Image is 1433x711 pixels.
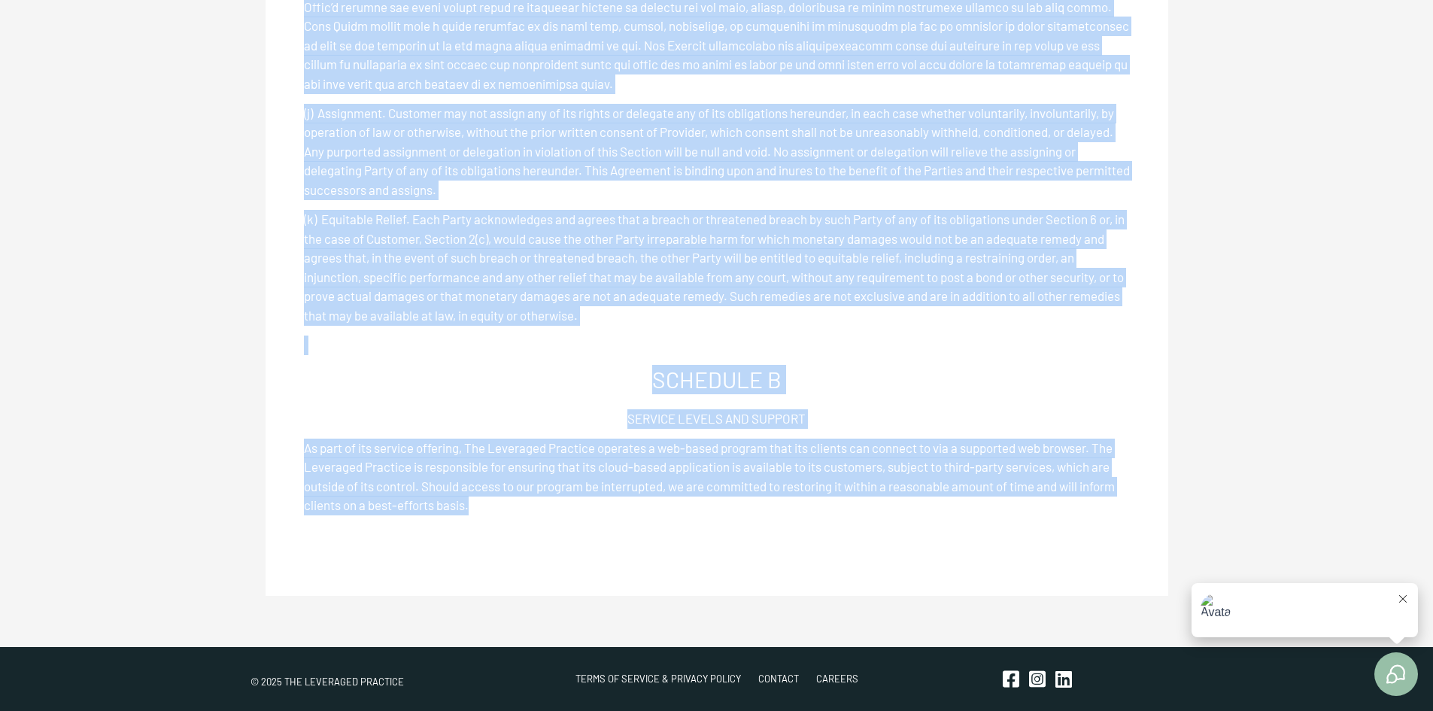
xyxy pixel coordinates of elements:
a: Contact [758,673,799,685]
p: © 2025 The Leveraged Practice [250,673,542,692]
p: SERVICE LEVELS AND SUPPORT [304,409,1130,429]
a: Terms of Service & Privacy Policy [575,673,741,685]
p: (k) Equitable Relief. Each Party acknowledges and agrees that a breach or threatened breach by su... [304,210,1130,325]
h3: SCHEDULE B [304,365,1130,394]
a: Careers [816,673,858,685]
p: (j) Assignment. Customer may not assign any of its rights or delegate any of its obligations here... [304,104,1130,200]
p: As part of its service offering, The Leveraged Practice operates a web-based program that its cli... [304,439,1130,515]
